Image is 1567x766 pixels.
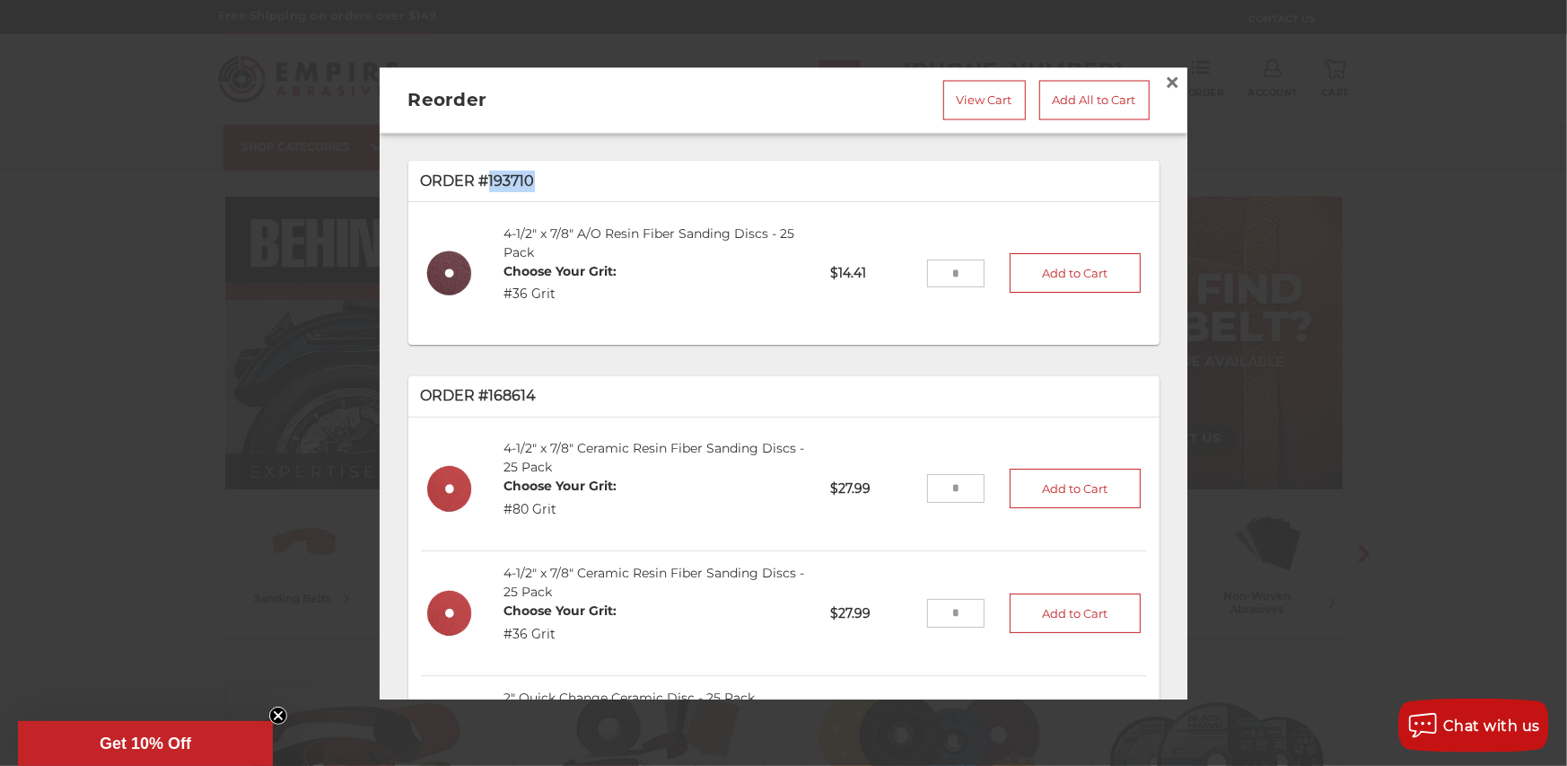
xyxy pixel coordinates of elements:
[408,86,705,113] h2: Reorder
[503,691,755,707] a: 2" Quick Change Ceramic Disc - 25 Pack
[269,707,287,725] button: Close teaser
[1010,254,1141,294] button: Add to Cart
[943,80,1026,119] a: View Cart
[1158,68,1186,97] a: Close
[421,386,1147,408] p: Order #168614
[503,225,794,260] a: 4-1/2" x 7/8" A/O Resin Fiber Sanding Discs - 25 Pack
[818,251,926,295] p: $14.41
[421,245,479,303] img: 4-1/2
[818,592,926,636] p: $27.99
[1039,80,1150,119] a: Add All to Cart
[818,467,926,511] p: $27.99
[503,501,617,520] dd: #80 Grit
[503,566,804,601] a: 4-1/2" x 7/8" Ceramic Resin Fiber Sanding Discs - 25 Pack
[1010,594,1141,634] button: Add to Cart
[1398,699,1549,753] button: Chat with us
[421,461,479,518] img: 4-1/2
[421,586,479,643] img: 4-1/2
[503,262,617,281] dt: Choose Your Grit:
[421,171,1147,192] p: Order #193710
[503,603,617,621] dt: Choose Your Grit:
[1010,470,1141,509] button: Add to Cart
[503,478,617,497] dt: Choose Your Grit:
[503,626,617,645] dd: #36 Grit
[1443,718,1540,735] span: Chat with us
[503,286,617,304] dd: #36 Grit
[18,721,273,766] div: Get 10% OffClose teaser
[100,735,191,753] span: Get 10% Off
[503,441,804,476] a: 4-1/2" x 7/8" Ceramic Resin Fiber Sanding Discs - 25 Pack
[1164,65,1180,100] span: ×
